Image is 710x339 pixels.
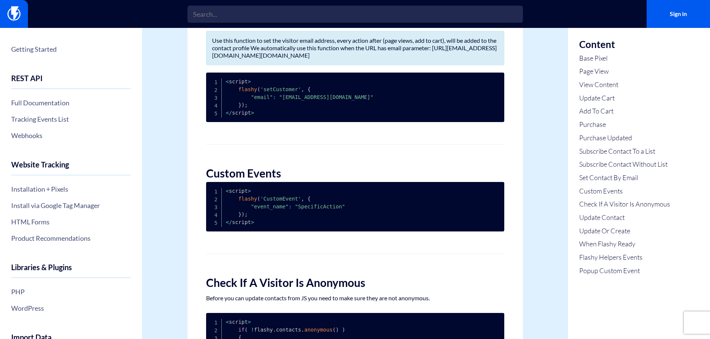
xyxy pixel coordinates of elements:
[301,86,304,92] span: ,
[244,211,247,217] span: ;
[226,188,229,194] span: <
[579,93,670,103] a: Update Cart
[579,199,670,209] a: Check If A Visitor Is Anonymous
[11,183,131,195] a: Installation + Pixels
[251,327,254,333] span: !
[307,196,310,202] span: {
[11,96,131,109] a: Full Documentation
[260,196,301,202] span: 'CustomEvent'
[579,147,670,156] a: Subscribe Contact To a List
[11,232,131,244] a: Product Recommendations
[229,110,232,116] span: /
[248,319,251,325] span: >
[332,327,335,333] span: (
[251,94,273,100] span: "email"
[248,188,251,194] span: >
[11,74,131,89] h4: REST API
[257,196,260,202] span: (
[238,196,257,202] span: flashy
[11,215,131,228] a: HTML Forms
[11,263,131,278] h4: Libraries & Plugins
[11,113,131,125] a: Tracking Events List
[279,94,373,100] span: "[EMAIL_ADDRESS][DOMAIN_NAME]"
[238,86,257,92] span: flashy
[229,219,232,225] span: /
[244,102,247,108] span: ;
[212,37,498,59] p: Use this function to set the visitor email address, every action after (page views, add to cart),...
[273,327,276,333] span: .
[206,294,504,302] p: Before you can update contacts from JS you need to make sure they are not anonymous.
[304,327,332,333] span: anonymous
[342,327,345,333] span: )
[579,67,670,76] a: Page View
[579,160,670,169] a: Subscribe Contact Without List
[226,79,229,84] span: <
[579,239,670,249] a: When Flashy Ready
[242,211,244,217] span: )
[260,86,301,92] span: 'setCustomer'
[226,219,229,225] span: <
[301,327,304,333] span: .
[579,213,670,223] a: Update Contact
[251,204,288,210] span: "event_name"
[251,219,254,225] span: >
[238,102,241,108] span: }
[336,327,339,333] span: )
[579,133,670,143] a: Purchase Updated
[11,199,131,212] a: Install via Google Tag Manager
[579,54,670,63] a: Base Pixel
[579,186,670,196] a: Custom Events
[273,94,276,100] span: :
[307,86,310,92] span: {
[579,80,670,90] a: View Content
[251,110,254,116] span: >
[226,319,229,325] span: <
[579,39,670,50] h3: Content
[288,204,291,210] span: :
[579,266,670,276] a: Popup Custom Event
[579,226,670,236] a: Update Or Create
[206,276,504,289] h2: Check If A Visitor Is Anonymous
[11,302,131,314] a: WordPress
[238,327,244,333] span: if
[579,253,670,262] a: Flashy Helpers Events
[187,6,523,23] input: Search...
[295,204,345,210] span: "SpecificAction"
[238,211,241,217] span: }
[11,285,131,298] a: PHP
[11,160,131,175] h4: Website Tracking
[226,79,373,116] code: script script
[579,106,670,116] a: Add To Cart
[301,196,304,202] span: ,
[226,110,229,116] span: <
[11,129,131,142] a: Webhooks
[226,188,345,225] code: script script
[206,167,504,179] h2: Custom Events
[11,43,131,55] a: Getting Started
[242,102,244,108] span: )
[248,79,251,84] span: >
[257,86,260,92] span: (
[579,173,670,183] a: Set Contact By Email
[244,327,247,333] span: (
[579,120,670,129] a: Purchase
